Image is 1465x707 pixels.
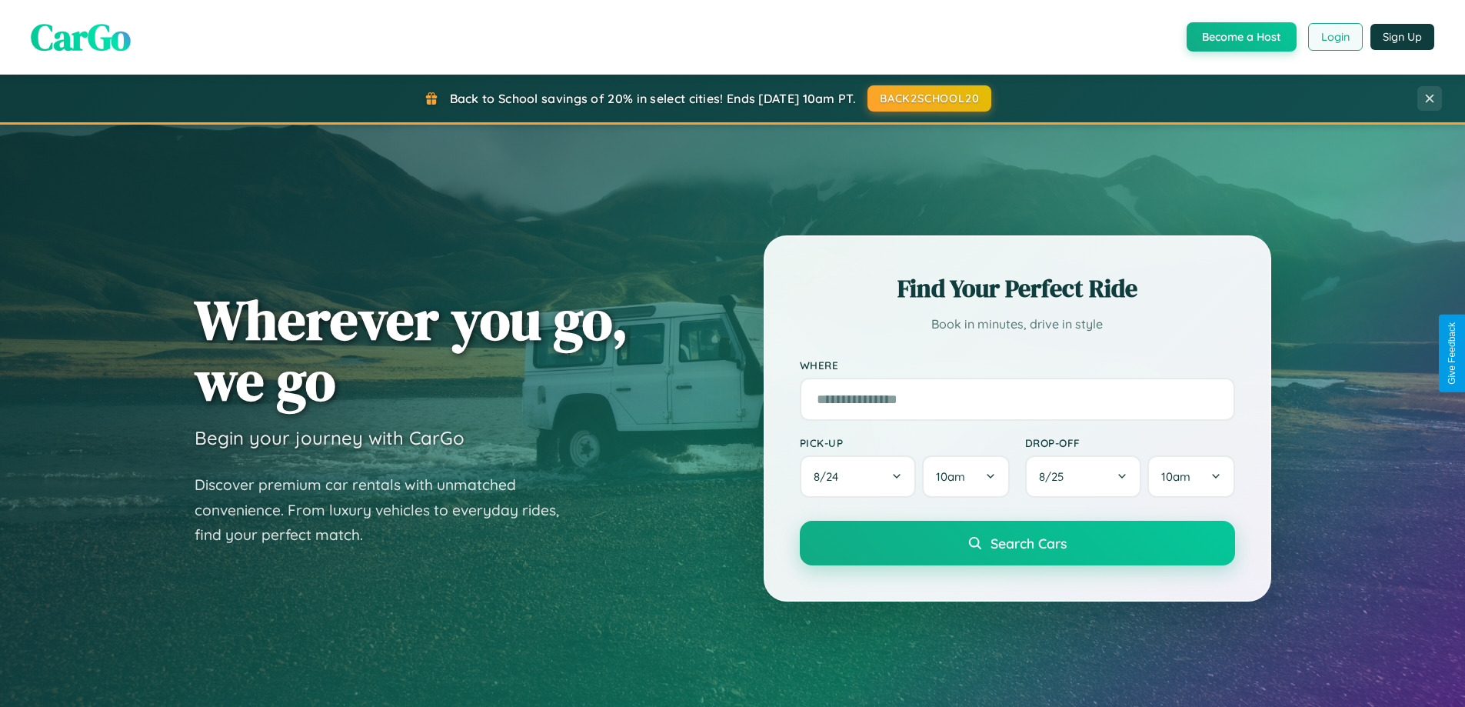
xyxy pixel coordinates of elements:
button: 10am [1147,455,1234,498]
button: Become a Host [1187,22,1297,52]
label: Drop-off [1025,436,1235,449]
button: 8/25 [1025,455,1142,498]
div: Give Feedback [1447,322,1457,385]
p: Discover premium car rentals with unmatched convenience. From luxury vehicles to everyday rides, ... [195,472,579,548]
p: Book in minutes, drive in style [800,313,1235,335]
h3: Begin your journey with CarGo [195,426,464,449]
span: Back to School savings of 20% in select cities! Ends [DATE] 10am PT. [450,91,856,106]
button: Login [1308,23,1363,51]
button: BACK2SCHOOL20 [867,85,991,112]
button: 8/24 [800,455,917,498]
span: CarGo [31,12,131,62]
span: 10am [1161,469,1190,484]
button: Sign Up [1370,24,1434,50]
button: 10am [922,455,1009,498]
span: 8 / 24 [814,469,846,484]
label: Where [800,359,1235,372]
h2: Find Your Perfect Ride [800,272,1235,305]
label: Pick-up [800,436,1010,449]
span: 10am [936,469,965,484]
span: Search Cars [991,535,1067,552]
span: 8 / 25 [1039,469,1071,484]
button: Search Cars [800,521,1235,565]
h1: Wherever you go, we go [195,289,628,411]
